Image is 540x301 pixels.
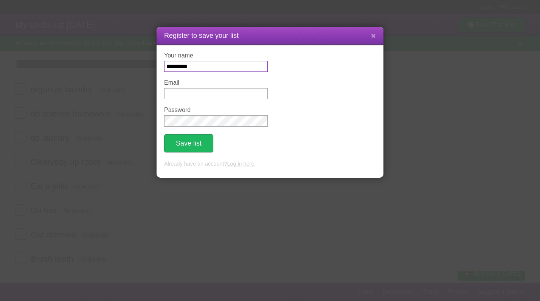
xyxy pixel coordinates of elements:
h1: Register to save your list [164,31,376,41]
button: Save list [164,134,213,152]
p: Already have an account? . [164,160,376,168]
a: Log in here [227,161,254,167]
label: Password [164,107,268,113]
label: Your name [164,52,268,59]
label: Email [164,79,268,86]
